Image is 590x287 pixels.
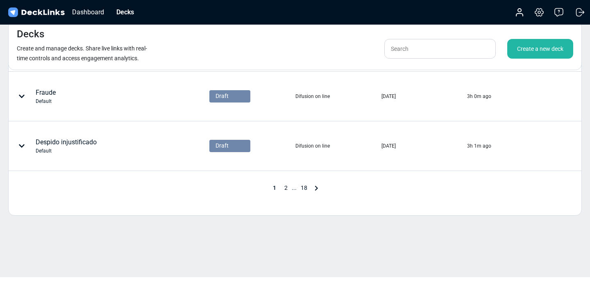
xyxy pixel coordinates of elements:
[292,184,297,191] span: ...
[467,93,491,100] div: 3h 0m ago
[467,142,491,150] div: 3h 1m ago
[17,45,147,61] small: Create and manage decks. Share live links with real-time controls and access engagement analytics.
[381,142,396,150] div: [DATE]
[7,7,66,18] img: DeckLinks
[216,141,229,150] span: Draft
[216,92,229,100] span: Draft
[36,137,97,155] div: Despido injustificado
[295,93,330,100] div: Difusion on line
[507,39,573,59] div: Create a new deck
[381,93,396,100] div: [DATE]
[297,184,311,191] span: 18
[36,88,56,105] div: Fraude
[384,39,496,59] input: Search
[269,184,280,191] span: 1
[36,147,97,155] div: Default
[17,28,44,40] h4: Decks
[36,98,56,105] div: Default
[68,7,108,17] div: Dashboard
[295,142,330,150] div: Difusion on line
[280,184,292,191] span: 2
[112,7,138,17] div: Decks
